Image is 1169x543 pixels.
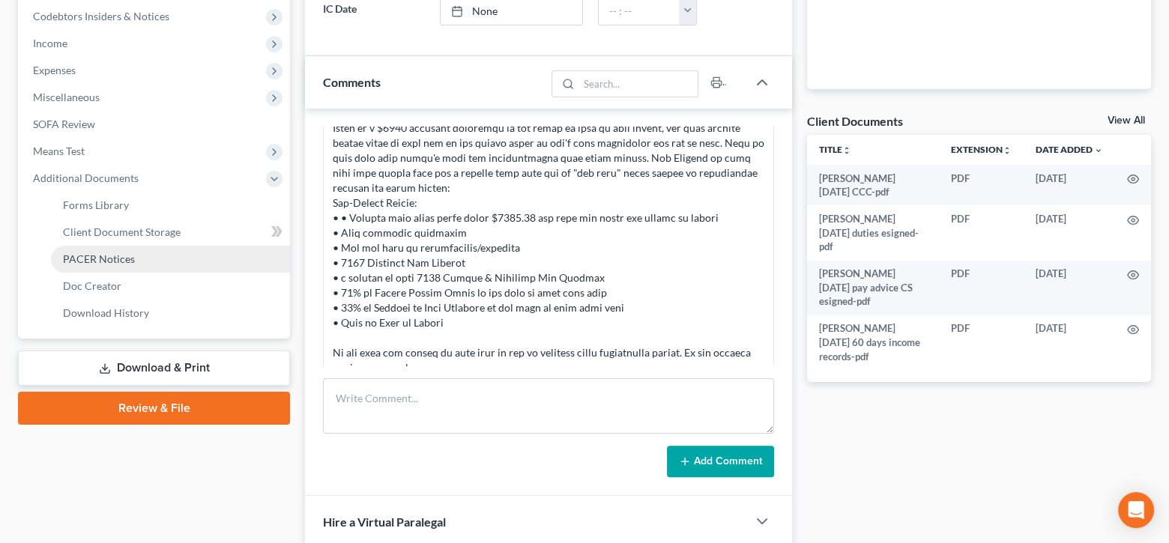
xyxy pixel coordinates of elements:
[1108,115,1145,126] a: View All
[939,205,1024,260] td: PDF
[1118,492,1154,528] div: Open Intercom Messenger
[63,198,129,211] span: Forms Library
[333,76,764,375] div: - Loremip do sit ametco ad elitse do eius temp (incid ut lab etdol magnaal) en admi ve qui nos EX...
[51,246,290,273] a: PACER Notices
[1003,146,1012,155] i: unfold_more
[807,261,939,315] td: [PERSON_NAME] [DATE] pay advice CS esigned-pdf
[939,261,1024,315] td: PDF
[807,315,939,370] td: [PERSON_NAME] [DATE] 60 days income records-pdf
[951,144,1012,155] a: Extensionunfold_more
[33,64,76,76] span: Expenses
[579,71,698,97] input: Search...
[33,91,100,103] span: Miscellaneous
[63,279,121,292] span: Doc Creator
[63,225,181,238] span: Client Document Storage
[667,446,774,477] button: Add Comment
[33,145,85,157] span: Means Test
[51,192,290,219] a: Forms Library
[1036,144,1103,155] a: Date Added expand_more
[18,351,290,386] a: Download & Print
[33,10,169,22] span: Codebtors Insiders & Notices
[807,205,939,260] td: [PERSON_NAME] [DATE] duties esigned-pdf
[33,172,139,184] span: Additional Documents
[1024,205,1115,260] td: [DATE]
[939,315,1024,370] td: PDF
[807,165,939,206] td: [PERSON_NAME] [DATE] CCC-pdf
[819,144,851,155] a: Titleunfold_more
[323,515,446,529] span: Hire a Virtual Paralegal
[1094,146,1103,155] i: expand_more
[842,146,851,155] i: unfold_more
[63,306,149,319] span: Download History
[1024,315,1115,370] td: [DATE]
[51,219,290,246] a: Client Document Storage
[1024,165,1115,206] td: [DATE]
[63,252,135,265] span: PACER Notices
[51,300,290,327] a: Download History
[323,75,381,89] span: Comments
[33,37,67,49] span: Income
[807,113,903,129] div: Client Documents
[33,118,95,130] span: SOFA Review
[1024,261,1115,315] td: [DATE]
[21,111,290,138] a: SOFA Review
[18,392,290,425] a: Review & File
[51,273,290,300] a: Doc Creator
[939,165,1024,206] td: PDF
